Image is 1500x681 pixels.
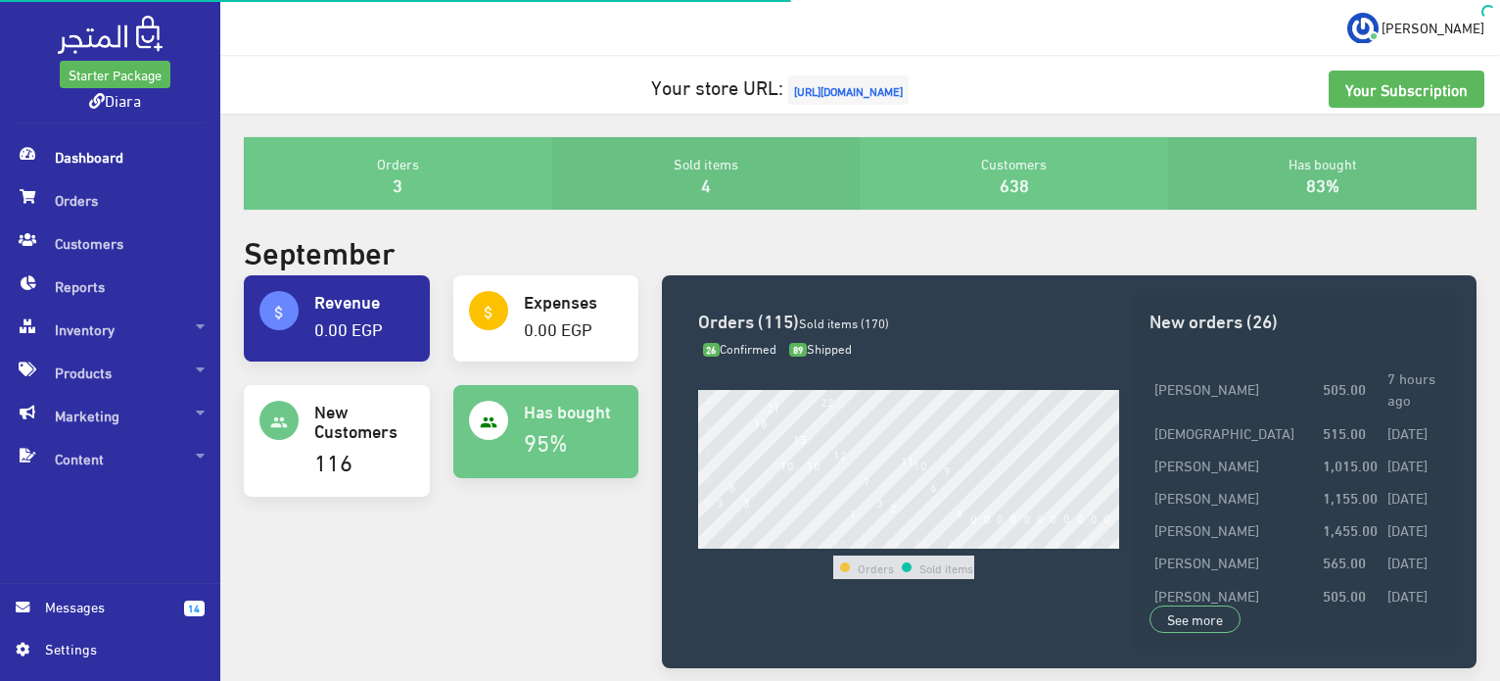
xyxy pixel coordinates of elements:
[1149,448,1318,480] td: [PERSON_NAME]
[994,535,1008,549] div: 22
[16,394,205,437] span: Marketing
[1323,584,1366,606] strong: 505.00
[887,535,901,549] div: 14
[16,596,205,638] a: 14 Messages
[16,638,205,669] a: Settings
[703,336,777,360] span: Confirmed
[1329,71,1484,108] a: Your Subscription
[1149,480,1318,512] td: [PERSON_NAME]
[1383,448,1441,480] td: [DATE]
[89,85,141,114] a: Diara
[857,556,895,579] td: Orders
[1383,362,1441,415] td: 7 hours ago
[1149,311,1441,329] h3: New orders (26)
[703,343,721,358] span: 26
[270,413,288,431] i: people
[783,535,790,549] div: 6
[1168,137,1477,210] div: Has bought
[60,61,170,88] a: Starter Package
[524,401,624,420] h4: Has bought
[1149,578,1318,610] td: [PERSON_NAME]
[1149,415,1318,448] td: [DEMOGRAPHIC_DATA]
[244,233,396,268] h2: September
[651,68,914,104] a: Your store URL:[URL][DOMAIN_NAME]
[1323,454,1378,475] strong: 1,015.00
[918,556,974,579] td: Sold items
[1347,13,1379,44] img: ...
[1149,606,1241,633] a: See more
[789,343,807,358] span: 89
[914,535,927,549] div: 16
[16,178,205,221] span: Orders
[1149,546,1318,578] td: [PERSON_NAME]
[184,601,205,616] span: 14
[1382,15,1484,39] span: [PERSON_NAME]
[833,535,847,549] div: 10
[524,419,568,462] a: 95%
[1021,535,1035,549] div: 24
[757,535,764,549] div: 4
[1306,168,1339,200] a: 83%
[45,638,188,659] span: Settings
[524,312,592,344] a: 0.00 EGP
[1383,578,1441,610] td: [DATE]
[788,75,909,105] span: [URL][DOMAIN_NAME]
[16,265,205,308] span: Reports
[1383,480,1441,512] td: [DATE]
[314,312,383,344] a: 0.00 EGP
[799,311,889,334] span: Sold items (170)
[701,168,711,200] a: 4
[789,336,852,360] span: Shipped
[1074,535,1088,549] div: 28
[861,535,874,549] div: 12
[480,304,497,321] i: attach_money
[1323,518,1378,540] strong: 1,455.00
[1383,546,1441,578] td: [DATE]
[860,137,1168,210] div: Customers
[810,535,817,549] div: 8
[1101,535,1114,549] div: 30
[16,351,205,394] span: Products
[314,401,414,440] h4: New Customers
[314,439,352,481] a: 116
[480,413,497,431] i: people
[1323,486,1378,508] strong: 1,155.00
[524,291,624,311] h4: Expenses
[552,137,861,210] div: Sold items
[45,596,168,617] span: Messages
[1383,415,1441,448] td: [DATE]
[16,221,205,265] span: Customers
[58,16,163,54] img: .
[1149,362,1318,415] td: [PERSON_NAME]
[1323,551,1366,572] strong: 565.00
[16,437,205,480] span: Content
[1000,168,1029,200] a: 638
[967,535,981,549] div: 20
[244,137,552,210] div: Orders
[729,535,736,549] div: 2
[393,168,402,200] a: 3
[941,535,955,549] div: 18
[1347,12,1484,43] a: ... [PERSON_NAME]
[698,311,1119,329] h3: Orders (115)
[16,308,205,351] span: Inventory
[1383,513,1441,546] td: [DATE]
[16,135,205,178] span: Dashboard
[1048,535,1061,549] div: 26
[270,304,288,321] i: attach_money
[1323,421,1366,443] strong: 515.00
[1323,377,1366,399] strong: 505.00
[314,291,414,311] h4: Revenue
[1149,513,1318,546] td: [PERSON_NAME]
